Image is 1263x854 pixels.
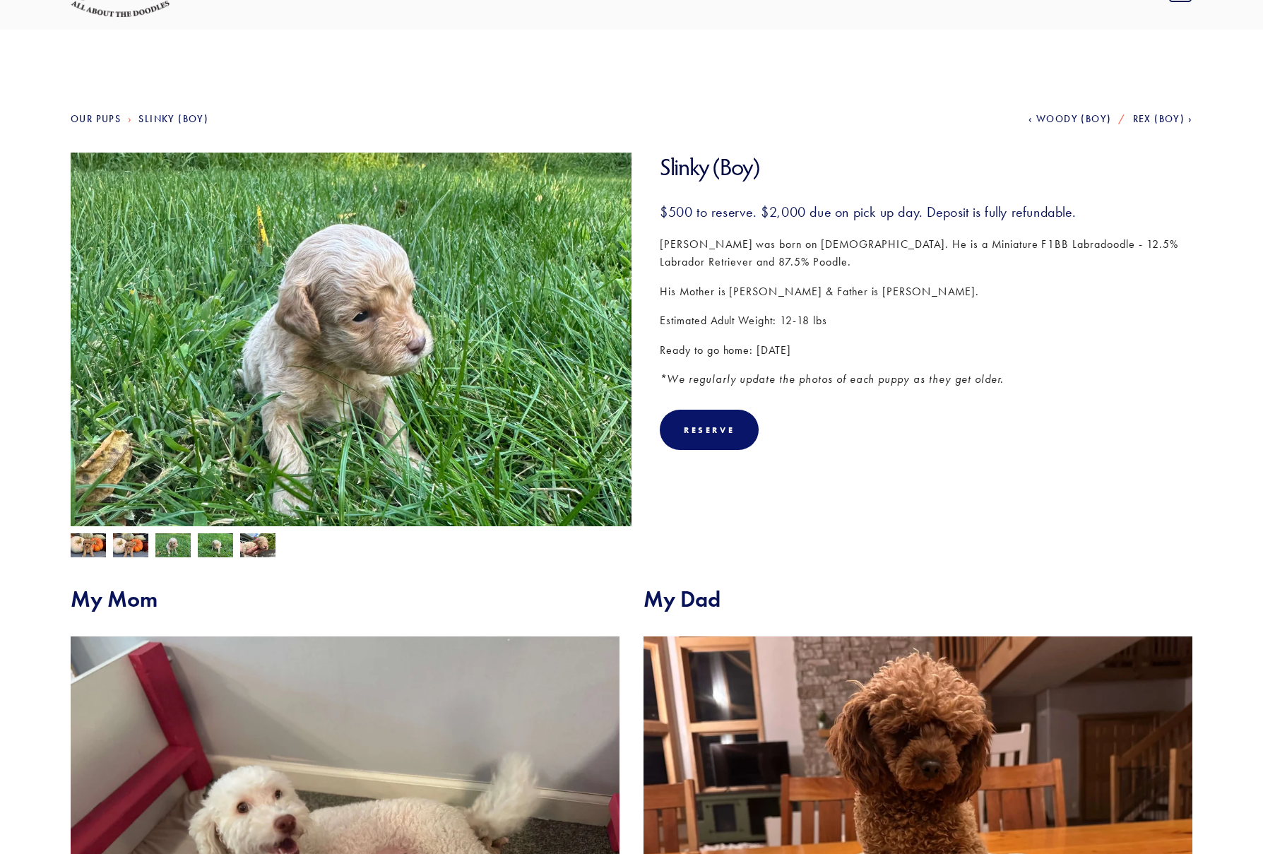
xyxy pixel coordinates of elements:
a: Our Pups [71,113,121,125]
img: Slinky 3.jpg [71,153,631,574]
em: *We regularly update the photos of each puppy as they get older. [660,372,1004,386]
a: Rex (Boy) [1133,113,1192,125]
span: Rex (Boy) [1133,113,1185,125]
img: Slinky 2.jpg [198,533,233,560]
h2: My Dad [644,586,1192,612]
h1: Slinky (Boy) [660,153,1192,182]
img: Slinky 5.jpg [113,532,148,559]
h2: My Mom [71,586,619,612]
p: His Mother is [PERSON_NAME] & Father is [PERSON_NAME]. [660,283,1192,301]
div: Reserve [660,410,759,450]
span: Woody (Boy) [1036,113,1111,125]
p: Ready to go home: [DATE] [660,341,1192,360]
h3: $500 to reserve. $2,000 due on pick up day. Deposit is fully refundable. [660,203,1192,221]
a: Slinky (Boy) [138,113,208,125]
p: Estimated Adult Weight: 12-18 lbs [660,312,1192,330]
img: Slinky 4.jpg [71,533,106,560]
a: Woody (Boy) [1028,113,1111,125]
img: Slinky 1.jpg [240,533,275,560]
p: [PERSON_NAME] was born on [DEMOGRAPHIC_DATA]. He is a Miniature F1BB Labradoodle - 12.5% Labrador... [660,235,1192,271]
img: Slinky 3.jpg [155,533,191,560]
div: Reserve [684,425,735,435]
